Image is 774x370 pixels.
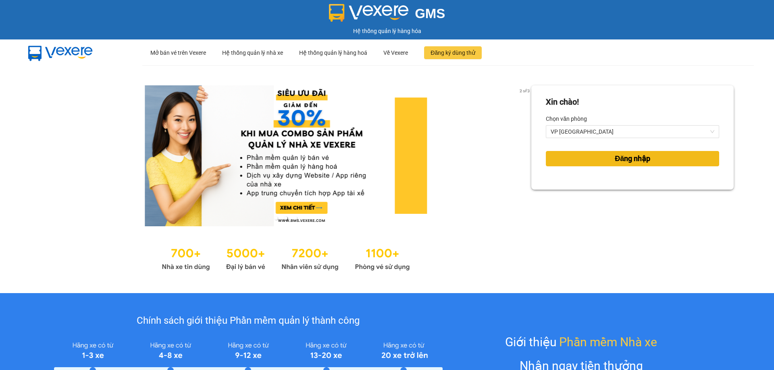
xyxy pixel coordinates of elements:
div: Hệ thống quản lý hàng hoá [299,40,367,66]
span: VP Mỹ Đình [551,126,714,138]
button: previous slide / item [40,85,52,226]
span: Đăng ký dùng thử [431,48,475,57]
img: mbUUG5Q.png [20,39,101,66]
li: slide item 1 [275,217,278,220]
p: 2 of 3 [517,85,531,96]
button: Đăng nhập [546,151,719,166]
button: next slide / item [520,85,531,226]
li: slide item 3 [294,217,297,220]
label: Chọn văn phòng [546,112,587,125]
a: GMS [329,12,445,19]
div: Hệ thống quản lý hàng hóa [2,27,772,35]
img: Statistics.png [162,242,410,273]
div: Hệ thống quản lý nhà xe [222,40,283,66]
span: Đăng nhập [615,153,650,164]
div: Về Vexere [383,40,408,66]
span: GMS [415,6,445,21]
div: Giới thiệu [505,333,657,351]
div: Xin chào! [546,96,579,108]
div: Chính sách giới thiệu Phần mềm quản lý thành công [54,313,442,329]
li: slide item 2 [284,217,287,220]
span: Phần mềm Nhà xe [559,333,657,351]
button: Đăng ký dùng thử [424,46,482,59]
div: Mở bán vé trên Vexere [150,40,206,66]
img: logo 2 [329,4,409,22]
